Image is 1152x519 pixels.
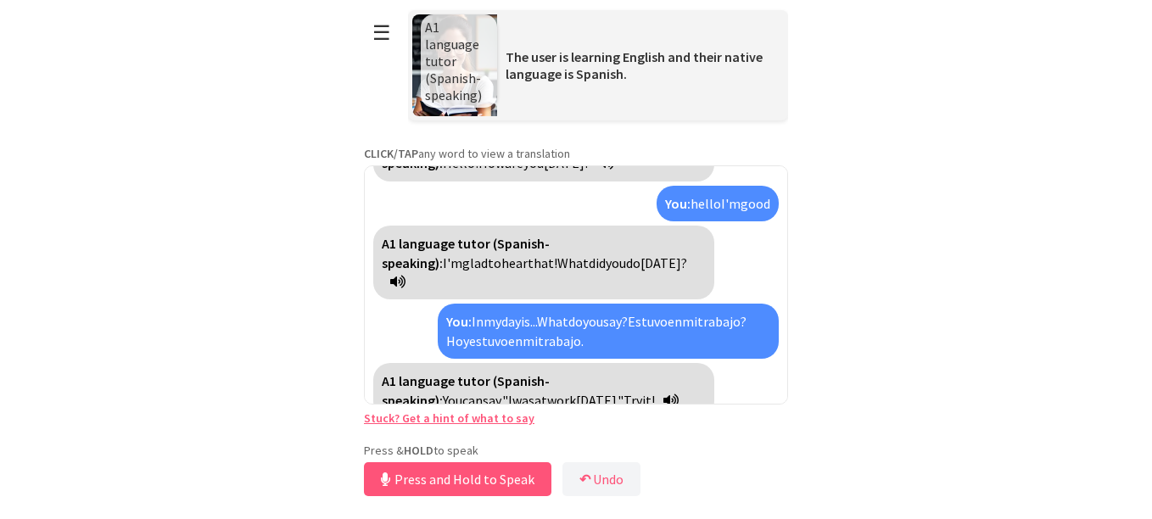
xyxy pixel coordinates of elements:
[501,313,521,330] span: day
[412,14,497,116] img: Scenario Image
[537,313,568,330] span: What
[502,392,512,409] span: "I
[547,392,576,409] span: work
[657,186,779,221] div: Click to translate
[528,254,557,271] span: that!
[538,332,584,349] span: trabajo.
[741,195,770,212] span: good
[506,48,763,82] span: The user is learning English and their native language is Spanish.
[606,254,626,271] span: you
[626,254,640,271] span: do
[501,254,528,271] span: hear
[682,313,697,330] span: mi
[603,313,628,330] span: say?
[483,392,502,409] span: say,
[382,235,550,271] strong: A1 language tutor (Spanish-speaking):
[364,146,418,161] strong: CLICK/TAP
[640,254,687,271] span: [DATE]?
[364,146,788,161] p: any word to view a translation
[562,462,640,496] button: ↶Undo
[364,462,551,496] button: Press and Hold to Speak
[438,304,779,359] div: Click to translate
[364,11,400,54] button: ☰
[642,392,655,409] span: it!
[534,392,547,409] span: at
[462,254,488,271] span: glad
[446,332,469,349] span: Hoy
[579,471,590,488] b: ↶
[425,19,482,103] span: A1 language tutor (Spanish-speaking)
[557,254,589,271] span: What
[484,313,501,330] span: my
[668,313,682,330] span: en
[382,372,550,408] strong: A1 language tutor (Spanish-speaking):
[691,195,721,212] span: hello
[364,443,788,458] p: Press & to speak
[364,410,534,426] a: Stuck? Get a hint of what to say
[443,254,462,271] span: I'm
[568,313,583,330] span: do
[512,392,534,409] span: was
[697,313,747,330] span: trabajo?
[721,195,741,212] span: I'm
[373,363,714,418] div: Click to translate
[404,443,433,458] strong: HOLD
[521,313,537,330] span: is...
[446,313,472,330] strong: You:
[628,313,668,330] span: Estuvo
[443,392,462,409] span: You
[373,226,714,299] div: Click to translate
[462,392,483,409] span: can
[508,332,523,349] span: en
[523,332,538,349] span: mi
[469,332,508,349] span: estuvo
[472,313,484,330] span: In
[488,254,501,271] span: to
[583,313,603,330] span: you
[665,195,691,212] strong: You:
[624,392,642,409] span: Try
[576,392,624,409] span: [DATE]."
[589,254,606,271] span: did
